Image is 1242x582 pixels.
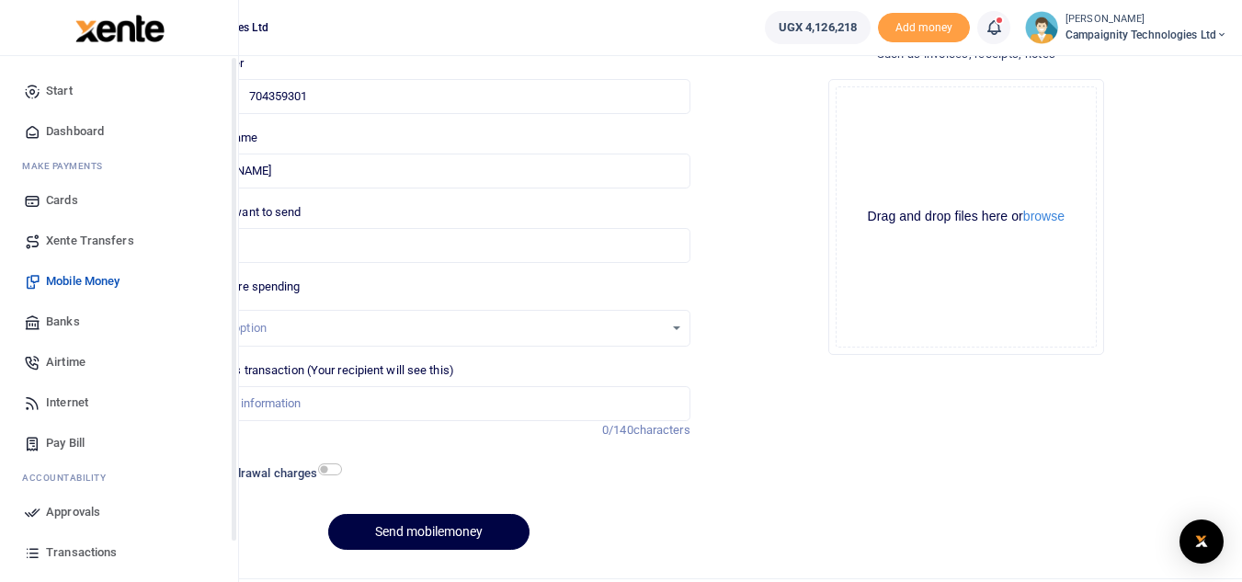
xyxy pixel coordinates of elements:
[46,313,80,331] span: Banks
[15,71,223,111] a: Start
[46,543,117,562] span: Transactions
[46,82,73,100] span: Start
[878,13,970,43] li: Toup your wallet
[779,18,857,37] span: UGX 4,126,218
[46,122,104,141] span: Dashboard
[167,386,689,421] input: Enter extra information
[15,492,223,532] a: Approvals
[46,434,85,452] span: Pay Bill
[46,272,120,291] span: Mobile Money
[46,191,78,210] span: Cards
[878,19,970,33] a: Add money
[31,159,103,173] span: ake Payments
[758,11,878,44] li: Wallet ballance
[602,423,633,437] span: 0/140
[1065,12,1227,28] small: [PERSON_NAME]
[1065,27,1227,43] span: Campaignity Technologies Ltd
[837,208,1096,225] div: Drag and drop files here or
[170,466,334,481] h6: Include withdrawal charges
[1025,11,1227,44] a: profile-user [PERSON_NAME] Campaignity Technologies Ltd
[1025,11,1058,44] img: profile-user
[74,20,165,34] a: logo-small logo-large logo-large
[15,302,223,342] a: Banks
[167,154,689,188] input: MTN & Airtel numbers are validated
[15,382,223,423] a: Internet
[328,514,530,550] button: Send mobilemoney
[46,394,88,412] span: Internet
[15,342,223,382] a: Airtime
[878,13,970,43] span: Add money
[15,532,223,573] a: Transactions
[181,319,663,337] div: Select an option
[167,228,689,263] input: UGX
[15,152,223,180] li: M
[15,423,223,463] a: Pay Bill
[765,11,871,44] a: UGX 4,126,218
[15,221,223,261] a: Xente Transfers
[167,79,689,114] input: Enter phone number
[36,471,106,485] span: countability
[15,463,223,492] li: Ac
[75,15,165,42] img: logo-large
[15,180,223,221] a: Cards
[46,503,100,521] span: Approvals
[46,232,134,250] span: Xente Transfers
[15,111,223,152] a: Dashboard
[828,79,1104,355] div: File Uploader
[15,261,223,302] a: Mobile Money
[167,361,454,380] label: Memo for this transaction (Your recipient will see this)
[633,423,690,437] span: characters
[46,353,85,371] span: Airtime
[1023,210,1065,223] button: browse
[1179,519,1224,564] div: Open Intercom Messenger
